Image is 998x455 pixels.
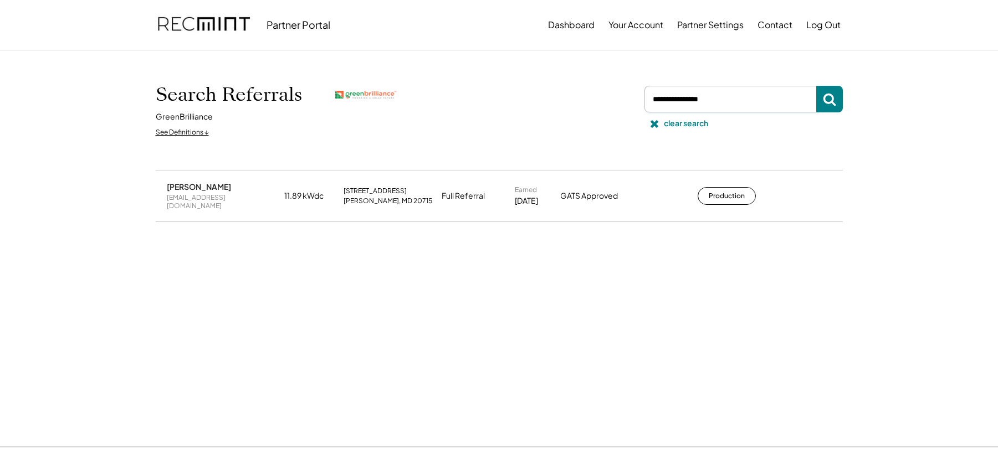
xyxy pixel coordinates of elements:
div: Full Referral [442,190,485,201]
button: Log Out [806,14,841,36]
img: recmint-logotype%403x.png [158,6,250,44]
div: [PERSON_NAME] [167,182,231,192]
h1: Search Referrals [156,83,302,106]
button: Your Account [608,14,663,36]
div: 11.89 kWdc [284,190,337,201]
div: [STREET_ADDRESS] [344,187,407,195]
img: greenbrilliance.png [335,91,396,99]
button: Dashboard [548,14,595,36]
button: Production [698,187,756,205]
div: Earned [515,185,537,194]
div: See Definitions ↓ [156,128,209,137]
button: Contact [758,14,792,36]
div: [PERSON_NAME], MD 20715 [344,197,432,205]
div: GATS Approved [560,190,643,201]
div: [EMAIL_ADDRESS][DOMAIN_NAME] [167,193,278,210]
div: [DATE] [515,195,538,206]
button: Partner Settings [677,14,744,36]
div: clear search [664,118,708,129]
div: Partner Portal [267,18,330,31]
div: GreenBrilliance [156,111,213,122]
